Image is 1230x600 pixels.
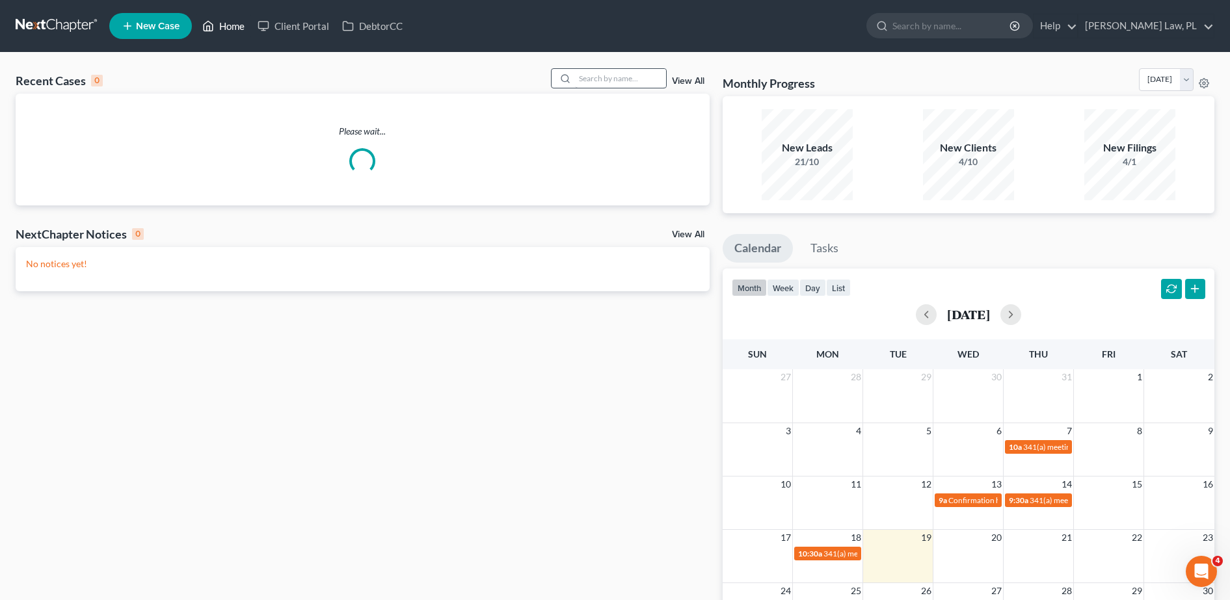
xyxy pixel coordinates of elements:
span: 29 [920,369,933,385]
span: 19 [920,530,933,545]
span: 4 [855,423,862,439]
span: 14 [1060,476,1073,492]
button: month [732,279,767,296]
span: 11 [849,476,862,492]
a: DebtorCC [336,14,409,38]
span: 341(a) meeting [823,549,875,558]
span: 16 [1201,476,1214,492]
span: 21 [1060,530,1073,545]
span: 8 [1136,423,1143,439]
span: 27 [779,369,792,385]
div: New Clients [923,140,1014,155]
span: 5 [925,423,933,439]
a: View All [672,77,704,86]
h2: [DATE] [947,307,990,321]
span: 9a [939,495,947,505]
span: Thu [1029,348,1048,359]
div: New Filings [1084,140,1175,155]
span: 27 [990,583,1003,599]
span: Sat [1171,348,1187,359]
a: Client Portal [251,14,336,38]
div: 0 [91,75,103,86]
h3: Monthly Progress [723,75,815,91]
span: Mon [816,348,839,359]
input: Search by name... [575,69,666,88]
div: 4/10 [923,155,1014,168]
span: Sun [748,348,767,359]
span: 28 [849,369,862,385]
div: NextChapter Notices [16,226,144,242]
span: 341(a) meeting [1023,442,1075,452]
span: 28 [1060,583,1073,599]
span: 26 [920,583,933,599]
span: 30 [1201,583,1214,599]
span: 31 [1060,369,1073,385]
span: 9:30a [1009,495,1028,505]
span: 23 [1201,530,1214,545]
a: Help [1034,14,1077,38]
span: 1 [1136,369,1143,385]
span: 7 [1065,423,1073,439]
span: 30 [990,369,1003,385]
div: 0 [132,228,144,240]
span: Fri [1102,348,1116,359]
div: 21/10 [762,155,853,168]
span: 22 [1130,530,1143,545]
span: 10:30a [798,549,822,558]
span: 24 [779,583,792,599]
span: New Case [136,21,180,31]
p: Please wait... [16,125,710,138]
span: 17 [779,530,792,545]
span: 10 [779,476,792,492]
span: 6 [995,423,1003,439]
span: 13 [990,476,1003,492]
span: 10a [1009,442,1022,452]
span: 2 [1207,369,1214,385]
span: 4 [1212,556,1223,566]
button: week [767,279,799,296]
button: list [826,279,851,296]
div: 4/1 [1084,155,1175,168]
a: [PERSON_NAME] Law, PL [1078,14,1214,38]
a: Calendar [723,234,793,263]
button: day [799,279,826,296]
span: 341(a) meeting [1030,495,1081,505]
span: 25 [849,583,862,599]
input: Search by name... [892,14,1011,38]
a: Tasks [799,234,850,263]
iframe: Intercom live chat [1186,556,1217,587]
span: 15 [1130,476,1143,492]
span: 12 [920,476,933,492]
span: 29 [1130,583,1143,599]
span: Confirmation hearing [948,495,1022,505]
div: Recent Cases [16,73,103,88]
span: 9 [1207,423,1214,439]
span: 18 [849,530,862,545]
span: 3 [784,423,792,439]
span: 20 [990,530,1003,545]
span: Wed [957,348,979,359]
span: Tue [890,348,907,359]
p: No notices yet! [26,257,699,270]
a: Home [196,14,251,38]
div: New Leads [762,140,853,155]
a: View All [672,230,704,239]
